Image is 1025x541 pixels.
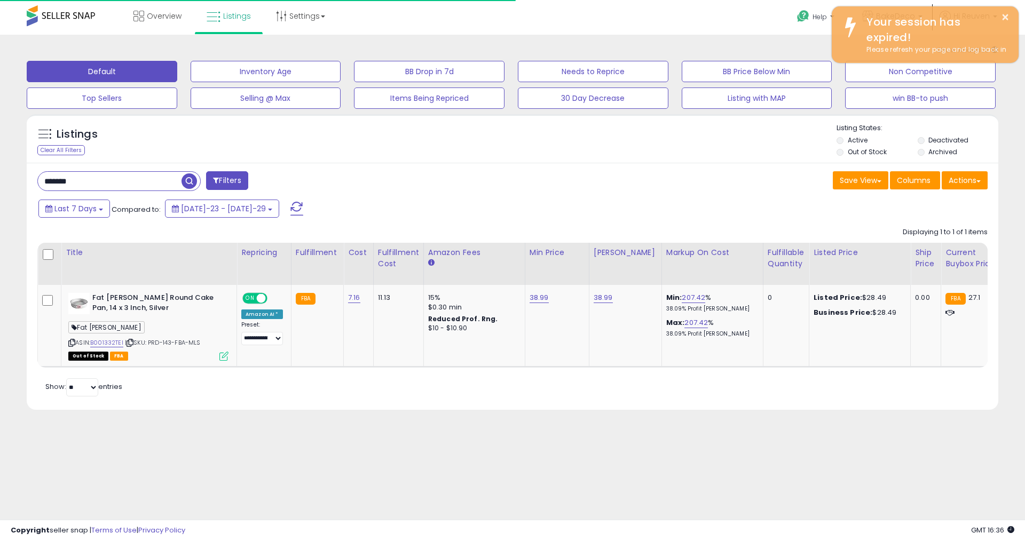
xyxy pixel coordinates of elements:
[92,293,222,315] b: Fat [PERSON_NAME] Round Cake Pan, 14 x 3 Inch, Silver
[848,136,868,145] label: Active
[241,247,287,258] div: Repricing
[813,12,827,21] span: Help
[110,352,128,361] span: FBA
[191,87,341,109] button: Selling @ Max
[768,247,805,269] div: Fulfillable Quantity
[897,175,931,186] span: Columns
[45,381,122,392] span: Show: entries
[518,61,668,82] button: Needs to Reprice
[814,308,902,317] div: $28.49
[428,247,521,258] div: Amazon Fees
[354,61,504,82] button: BB Drop in 7d
[518,87,668,109] button: 30 Day Decrease
[266,294,283,303] span: OFF
[848,147,887,156] label: Out of Stock
[348,292,360,303] a: 7.16
[378,247,419,269] div: Fulfillment Cost
[428,303,517,312] div: $0.30 min
[945,293,965,305] small: FBA
[915,247,936,269] div: Ship Price
[68,293,228,360] div: ASIN:
[594,292,613,303] a: 38.99
[684,317,708,328] a: 207.42
[428,314,498,323] b: Reduced Prof. Rng.
[814,292,862,303] b: Listed Price:
[915,293,933,303] div: 0.00
[530,247,585,258] div: Min Price
[181,203,266,214] span: [DATE]-23 - [DATE]-29
[125,338,201,347] span: | SKU: PRD-143-FBA-MLS
[223,11,251,21] span: Listings
[682,61,832,82] button: BB Price Below Min
[27,61,177,82] button: Default
[682,87,832,109] button: Listing with MAP
[928,136,968,145] label: Deactivated
[54,203,97,214] span: Last 7 Days
[57,127,98,142] h5: Listings
[90,338,123,347] a: B001332TEI
[165,200,279,218] button: [DATE]-23 - [DATE]-29
[666,292,682,303] b: Min:
[789,2,845,35] a: Help
[968,292,981,303] span: 27.1
[845,87,996,109] button: win BB-to push
[858,45,1011,55] div: Please refresh your page and log back in
[191,61,341,82] button: Inventory Age
[296,293,316,305] small: FBA
[147,11,182,21] span: Overview
[945,247,1000,269] div: Current Buybox Price
[928,147,957,156] label: Archived
[348,247,369,258] div: Cost
[666,305,755,313] p: 38.09% Profit [PERSON_NAME]
[1001,11,1010,24] button: ×
[666,330,755,338] p: 38.09% Profit [PERSON_NAME]
[243,294,257,303] span: ON
[814,307,872,317] b: Business Price:
[797,10,810,23] i: Get Help
[837,123,998,133] p: Listing States:
[845,61,996,82] button: Non Competitive
[858,14,1011,45] div: Your session has expired!
[814,293,902,303] div: $28.49
[833,171,888,189] button: Save View
[666,317,685,328] b: Max:
[666,318,755,338] div: %
[68,293,90,314] img: 31wW4a2v5ZL._SL40_.jpg
[942,171,988,189] button: Actions
[241,309,283,319] div: Amazon AI *
[768,293,801,303] div: 0
[903,227,988,237] div: Displaying 1 to 1 of 1 items
[594,247,657,258] div: [PERSON_NAME]
[428,293,517,303] div: 15%
[66,247,232,258] div: Title
[814,247,906,258] div: Listed Price
[354,87,504,109] button: Items Being Repriced
[27,87,177,109] button: Top Sellers
[38,200,110,218] button: Last 7 Days
[68,352,108,361] span: All listings that are currently out of stock and unavailable for purchase on Amazon
[68,321,145,333] span: Fat [PERSON_NAME]
[206,171,248,190] button: Filters
[428,324,517,333] div: $10 - $10.90
[112,204,161,214] span: Compared to:
[530,292,549,303] a: 38.99
[661,243,763,285] th: The percentage added to the cost of goods (COGS) that forms the calculator for Min & Max prices.
[296,247,339,258] div: Fulfillment
[666,293,755,313] div: %
[666,247,759,258] div: Markup on Cost
[890,171,940,189] button: Columns
[428,258,435,268] small: Amazon Fees.
[378,293,415,303] div: 11.13
[682,292,705,303] a: 207.42
[37,145,85,155] div: Clear All Filters
[241,321,283,345] div: Preset:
